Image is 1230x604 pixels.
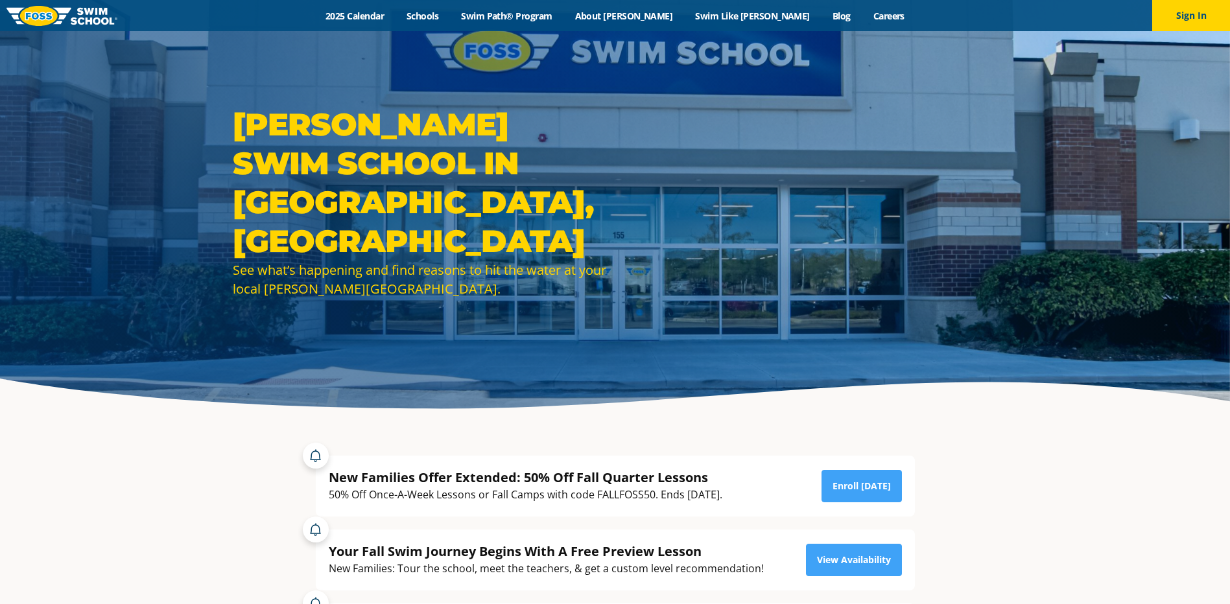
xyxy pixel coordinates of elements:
div: See what’s happening and find reasons to hit the water at your local [PERSON_NAME][GEOGRAPHIC_DATA]. [233,261,609,298]
div: Your Fall Swim Journey Begins With A Free Preview Lesson [329,542,764,560]
div: 50% Off Once-A-Week Lessons or Fall Camps with code FALLFOSS50. Ends [DATE]. [329,486,722,504]
a: Blog [821,10,862,22]
a: About [PERSON_NAME] [563,10,684,22]
a: Schools [396,10,450,22]
h1: [PERSON_NAME] Swim School in [GEOGRAPHIC_DATA], [GEOGRAPHIC_DATA] [233,105,609,261]
div: New Families Offer Extended: 50% Off Fall Quarter Lessons [329,469,722,486]
a: View Availability [806,544,902,576]
a: 2025 Calendar [314,10,396,22]
img: FOSS Swim School Logo [6,6,117,26]
a: Swim Path® Program [450,10,563,22]
a: Swim Like [PERSON_NAME] [684,10,822,22]
div: New Families: Tour the school, meet the teachers, & get a custom level recommendation! [329,560,764,577]
a: Careers [862,10,916,22]
a: Enroll [DATE] [822,470,902,502]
